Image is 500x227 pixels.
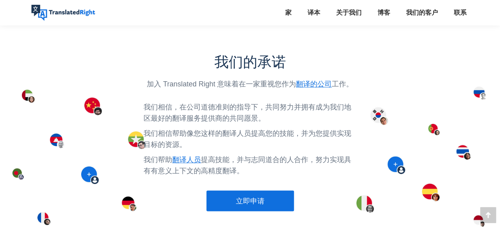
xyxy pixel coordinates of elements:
[144,78,356,90] div: 加入 Translated Right 意味着在一家重视您作为 工作。
[172,156,201,164] a: 翻译人员
[451,7,469,18] a: 联系
[283,7,294,18] a: 家
[236,197,265,205] span: 立即申请
[144,102,356,124] p: 我们相信，在公司道德准则的指导下，共同努力并拥有成为我们地区最好的翻译服务提供商的共同愿景。
[31,5,95,21] img: 右译
[334,7,364,18] a: 关于我们
[305,7,323,18] a: 译本
[285,9,292,17] span: 家
[144,128,356,150] p: 我们相信帮助像您这样的翻译人员提高您的技能，并为您提供实现目标的资源。
[377,9,390,17] span: 博客
[404,7,440,18] a: 我们的客户
[406,9,438,17] span: 我们的客户
[144,154,356,176] p: 我们帮助 提高技能，并与志同道合的人合作，努力实现具有有意义上下文的高精度翻译。
[454,9,467,17] span: 联系
[144,54,356,70] h3: 我们的承诺
[375,7,393,18] a: 博客
[336,9,362,17] span: 关于我们
[206,190,294,211] a: 立即申请
[296,80,332,88] a: 翻译的公司
[307,9,320,17] span: 译本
